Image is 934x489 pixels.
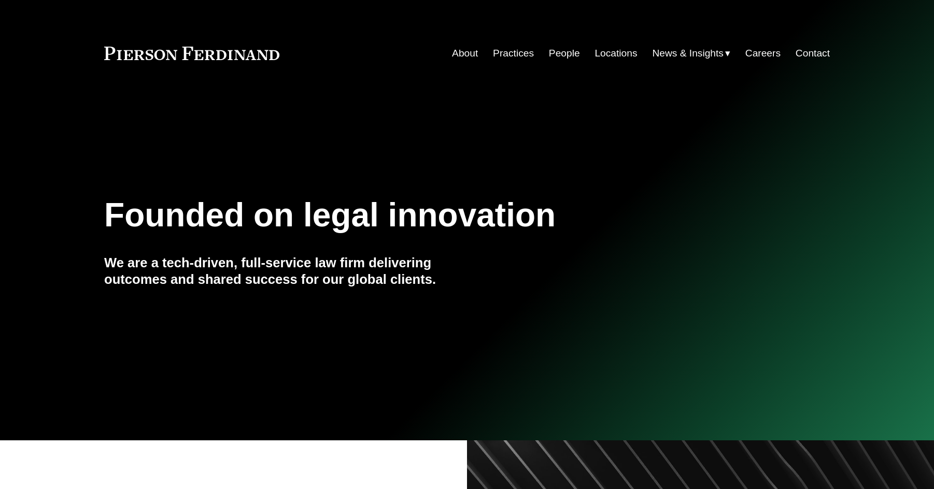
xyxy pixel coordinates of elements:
h1: Founded on legal innovation [104,196,709,234]
span: News & Insights [652,45,724,63]
a: Practices [493,44,534,63]
a: Careers [745,44,781,63]
a: folder dropdown [652,44,730,63]
a: Locations [595,44,637,63]
a: About [452,44,478,63]
h4: We are a tech-driven, full-service law firm delivering outcomes and shared success for our global... [104,254,467,288]
a: Contact [796,44,830,63]
a: People [549,44,580,63]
